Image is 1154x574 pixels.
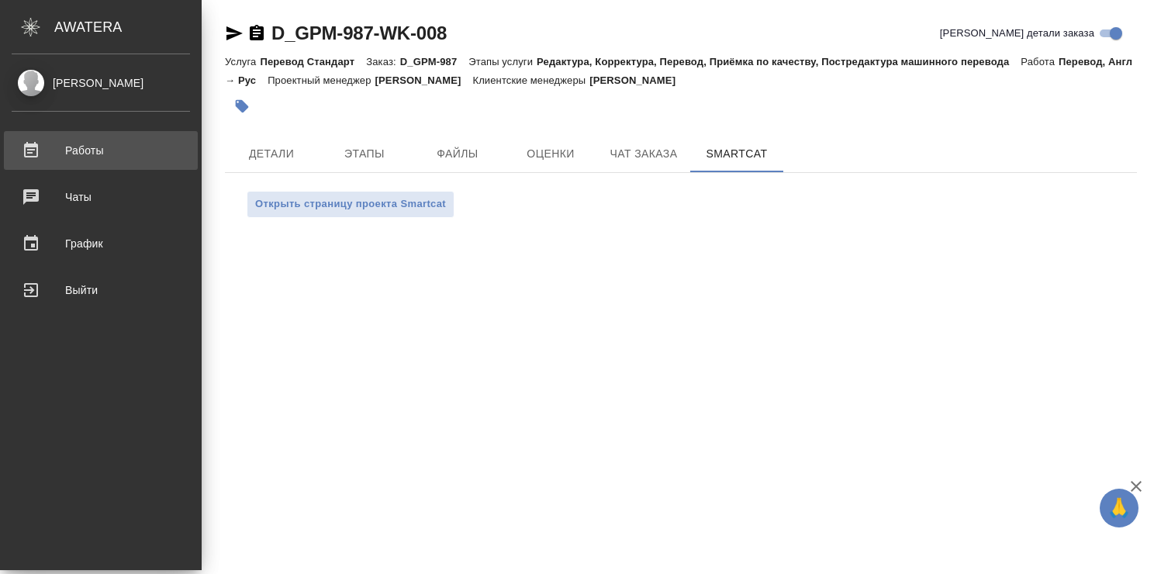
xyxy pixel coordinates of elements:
span: Файлы [420,144,495,164]
button: Скопировать ссылку [247,24,266,43]
div: Выйти [12,278,190,302]
div: [PERSON_NAME] [12,74,190,92]
p: [PERSON_NAME] [375,74,473,86]
p: Проектный менеджер [268,74,375,86]
p: Редактура, Корректура, Перевод, Приёмка по качеству, Постредактура машинного перевода [537,56,1021,67]
span: Оценки [513,144,588,164]
a: Чаты [4,178,198,216]
span: Детали [234,144,309,164]
p: Услуга [225,56,260,67]
p: Перевод Стандарт [260,56,366,67]
span: Открыть страницу проекта Smartcat [255,195,446,213]
div: Чаты [12,185,190,209]
p: Клиентские менеджеры [472,74,589,86]
span: SmartCat [700,144,774,164]
span: Чат заказа [606,144,681,164]
div: График [12,232,190,255]
button: Открыть страницу проекта Smartcat [247,191,454,218]
button: Добавить тэг [225,89,259,123]
span: Этапы [327,144,402,164]
div: Работы [12,139,190,162]
div: AWATERA [54,12,202,43]
button: 🙏 [1100,489,1138,527]
a: D_GPM-987-WK-008 [271,22,447,43]
span: 🙏 [1106,492,1132,524]
a: График [4,224,198,263]
a: Работы [4,131,198,170]
a: Выйти [4,271,198,309]
p: [PERSON_NAME] [589,74,687,86]
p: D_GPM-987 [400,56,469,67]
button: Скопировать ссылку для ЯМессенджера [225,24,244,43]
span: [PERSON_NAME] детали заказа [940,26,1094,41]
p: Заказ: [366,56,399,67]
p: Этапы услуги [468,56,537,67]
p: Работа [1021,56,1059,67]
